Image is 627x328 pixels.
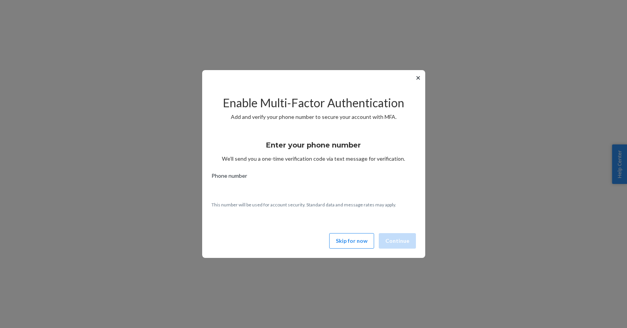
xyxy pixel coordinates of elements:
[211,96,416,109] h2: Enable Multi-Factor Authentication
[211,172,247,183] span: Phone number
[211,113,416,121] p: Add and verify your phone number to secure your account with MFA.
[329,233,374,249] button: Skip for now
[211,134,416,163] div: We’ll send you a one-time verification code via text message for verification.
[379,233,416,249] button: Continue
[211,201,416,208] p: This number will be used for account security. Standard data and message rates may apply.
[266,140,361,150] h3: Enter your phone number
[414,73,422,82] button: ✕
